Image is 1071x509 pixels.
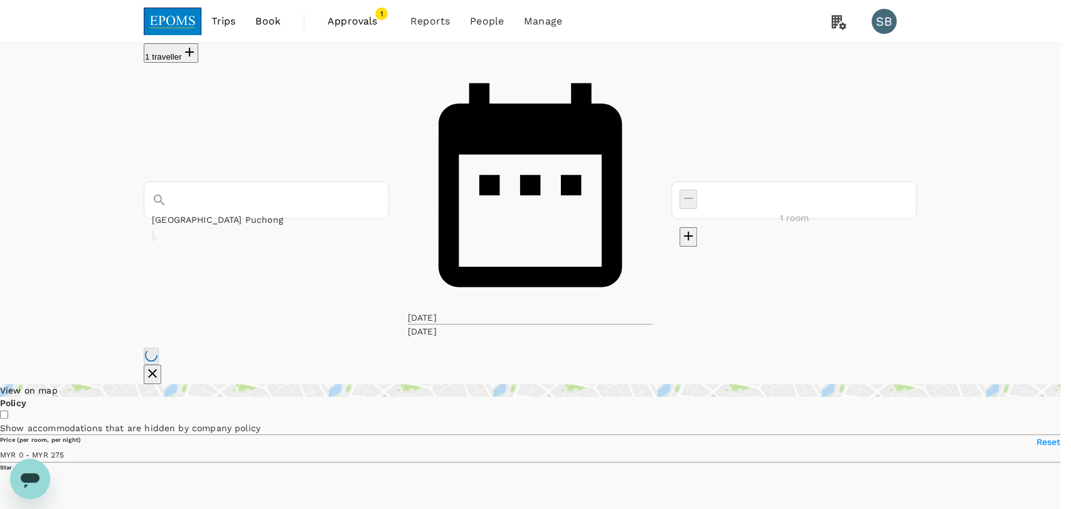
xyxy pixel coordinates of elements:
[1036,437,1060,447] span: Reset
[679,190,697,209] button: decrease
[679,209,908,227] input: Add rooms
[10,459,50,499] iframe: Button to launch messaging window
[144,8,201,35] img: EPOMS SDN BHD
[154,237,157,240] button: Open
[211,14,236,29] span: Trips
[255,14,280,29] span: Book
[375,8,388,20] span: 1
[144,43,198,63] button: 1 traveller
[408,325,437,338] div: [DATE]
[152,211,381,229] input: Search cities, hotels, work locations
[524,14,562,29] span: Manage
[871,9,897,34] div: SB
[408,311,437,324] div: [DATE]
[410,14,450,29] span: Reports
[152,230,154,242] button: Clear
[328,14,390,29] span: Approvals
[470,14,504,29] span: People
[679,227,697,247] button: decrease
